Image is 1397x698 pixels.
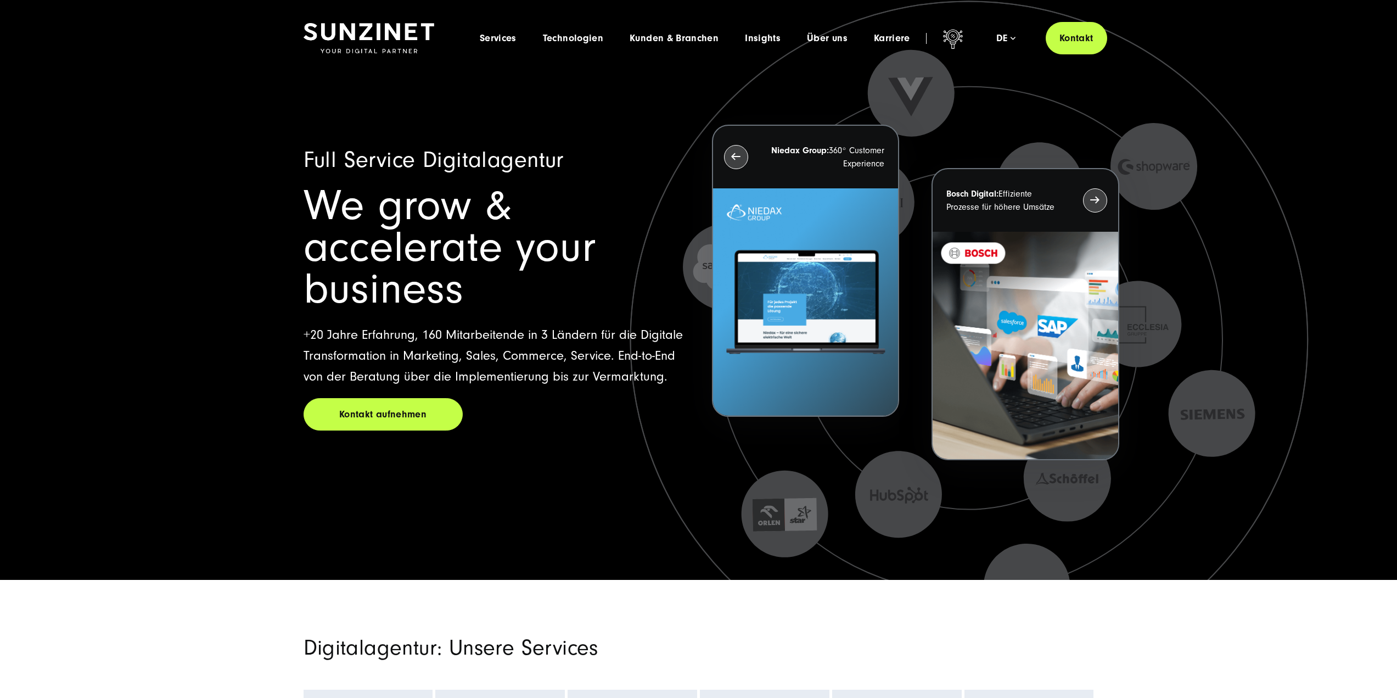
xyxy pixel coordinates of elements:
[771,146,829,155] strong: Niedax Group:
[933,232,1118,460] img: BOSCH - Kundeprojekt - Digital Transformation Agentur SUNZINET
[304,325,686,387] p: +20 Jahre Erfahrung, 160 Mitarbeitende in 3 Ländern für die Digitale Transformation in Marketing,...
[630,33,719,44] a: Kunden & Branchen
[946,187,1063,214] p: Effiziente Prozesse für höhere Umsätze
[745,33,781,44] a: Insights
[807,33,848,44] a: Über uns
[712,125,899,417] button: Niedax Group:360° Customer Experience Letztes Projekt von Niedax. Ein Laptop auf dem die Niedax W...
[304,185,686,310] h1: We grow & accelerate your business
[768,144,884,170] p: 360° Customer Experience
[932,168,1119,461] button: Bosch Digital:Effiziente Prozesse für höhere Umsätze BOSCH - Kundeprojekt - Digital Transformatio...
[1046,22,1107,54] a: Kontakt
[304,635,825,661] h2: Digitalagentur: Unsere Services
[543,33,603,44] a: Technologien
[713,188,898,416] img: Letztes Projekt von Niedax. Ein Laptop auf dem die Niedax Website geöffnet ist, auf blauem Hinter...
[480,33,517,44] a: Services
[996,33,1016,44] div: de
[304,398,463,431] a: Kontakt aufnehmen
[874,33,910,44] a: Karriere
[304,147,564,173] span: Full Service Digitalagentur
[304,23,434,54] img: SUNZINET Full Service Digital Agentur
[946,189,998,199] strong: Bosch Digital:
